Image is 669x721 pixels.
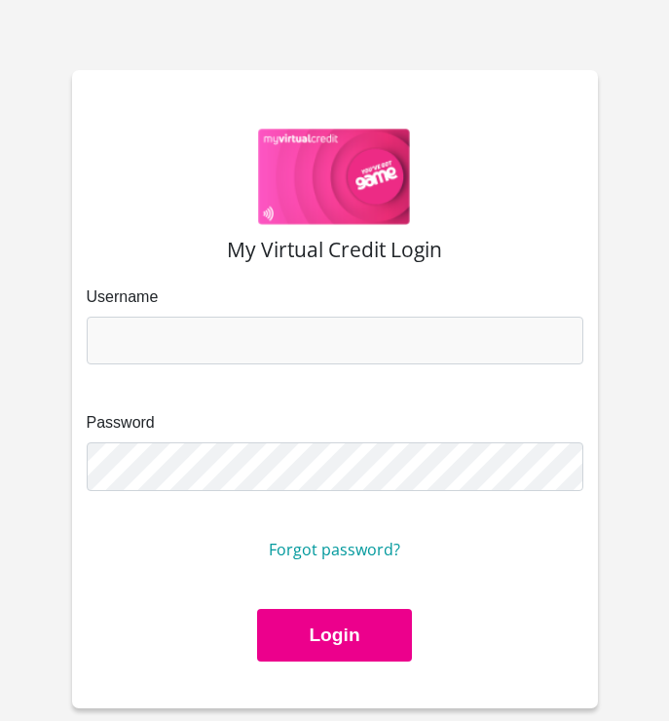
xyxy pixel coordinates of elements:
button: Login [257,609,411,663]
label: Password [87,411,583,435]
h3: My Virtual Credit Login [87,238,583,262]
label: Username [87,285,583,309]
input: Email [87,317,583,364]
a: Forgot password? [269,539,400,560]
img: game logo [258,129,411,226]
